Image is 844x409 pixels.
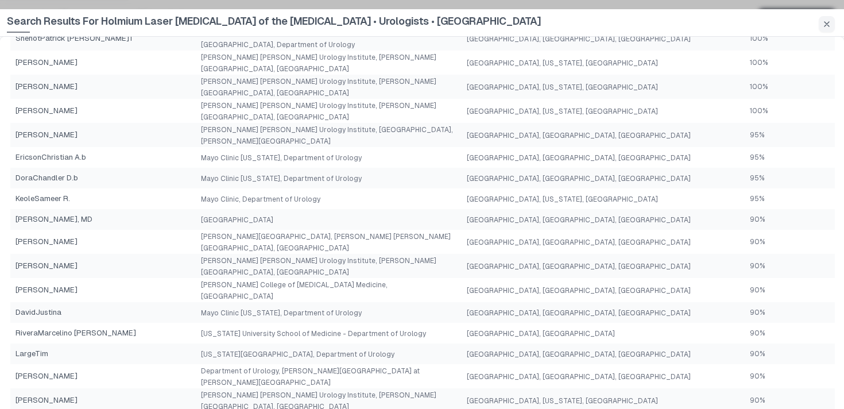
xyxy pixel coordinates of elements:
span: 100% [750,106,768,115]
span: [PERSON_NAME] [16,105,192,117]
span: Mayo Clinic, Department of Urology [201,195,320,203]
span: [GEOGRAPHIC_DATA], [GEOGRAPHIC_DATA] [467,330,615,338]
span: [PERSON_NAME] [16,284,192,296]
span: [PERSON_NAME] [PERSON_NAME] Urology Institute, [PERSON_NAME][GEOGRAPHIC_DATA], [GEOGRAPHIC_DATA] [201,53,436,73]
span: [PERSON_NAME] [16,395,192,406]
span: [PERSON_NAME] [16,260,192,272]
span: [PERSON_NAME], MD [16,214,192,225]
span: [PERSON_NAME] [PERSON_NAME] Urology Institute, [PERSON_NAME][GEOGRAPHIC_DATA], [GEOGRAPHIC_DATA] [201,257,436,276]
span: 100% [750,58,768,67]
span: KeoleSameer R. [16,193,192,204]
span: [GEOGRAPHIC_DATA], [GEOGRAPHIC_DATA], [GEOGRAPHIC_DATA] [467,373,691,381]
span: 90% [750,215,765,224]
span: [GEOGRAPHIC_DATA], [GEOGRAPHIC_DATA], [GEOGRAPHIC_DATA] [467,287,691,295]
span: 90% [750,329,765,338]
span: [GEOGRAPHIC_DATA], [US_STATE], [GEOGRAPHIC_DATA] [467,195,658,203]
span: DavidJustina [16,307,192,318]
span: [GEOGRAPHIC_DATA], [GEOGRAPHIC_DATA], [GEOGRAPHIC_DATA] [467,238,691,246]
span: 90% [750,396,765,405]
span: [PERSON_NAME] [16,57,192,68]
span: [PERSON_NAME][GEOGRAPHIC_DATA], [PERSON_NAME] [PERSON_NAME][GEOGRAPHIC_DATA], [GEOGRAPHIC_DATA] [201,233,451,252]
span: [GEOGRAPHIC_DATA] [201,216,273,224]
span: 95% [750,130,765,140]
span: [GEOGRAPHIC_DATA], [GEOGRAPHIC_DATA], [GEOGRAPHIC_DATA] [467,263,691,271]
span: [GEOGRAPHIC_DATA], [US_STATE], [GEOGRAPHIC_DATA] [467,397,658,405]
span: Mayo Clinic [US_STATE], Department of Urology [201,309,362,317]
span: [PERSON_NAME] [16,129,192,141]
span: [GEOGRAPHIC_DATA], [GEOGRAPHIC_DATA], [GEOGRAPHIC_DATA] [467,309,691,317]
span: [GEOGRAPHIC_DATA], [GEOGRAPHIC_DATA], [GEOGRAPHIC_DATA] [467,175,691,183]
span: [GEOGRAPHIC_DATA], [GEOGRAPHIC_DATA], [GEOGRAPHIC_DATA] [467,154,691,162]
span: 95% [750,153,765,162]
span: 90% [750,237,765,246]
span: [GEOGRAPHIC_DATA], [GEOGRAPHIC_DATA], [GEOGRAPHIC_DATA] [467,132,691,140]
span: 90% [750,372,765,381]
span: [GEOGRAPHIC_DATA], [US_STATE], [GEOGRAPHIC_DATA] [467,59,658,67]
span: 90% [750,308,765,317]
span: Department of Urology, [PERSON_NAME][GEOGRAPHIC_DATA] at [PERSON_NAME][GEOGRAPHIC_DATA] [201,367,420,387]
span: 100% [750,82,768,91]
span: 100% [750,34,768,43]
span: 90% [750,285,765,295]
span: [GEOGRAPHIC_DATA], [GEOGRAPHIC_DATA], [GEOGRAPHIC_DATA] [467,350,691,358]
span: [PERSON_NAME] [PERSON_NAME] Urology Institute, [PERSON_NAME][GEOGRAPHIC_DATA], [GEOGRAPHIC_DATA] [201,102,436,121]
span: [PERSON_NAME] [16,236,192,248]
span: [PERSON_NAME] [16,371,192,382]
span: EricsonChristian A.b [16,152,192,163]
span: [GEOGRAPHIC_DATA], [GEOGRAPHIC_DATA], [GEOGRAPHIC_DATA] [467,35,691,43]
span: [GEOGRAPHIC_DATA], [US_STATE], [GEOGRAPHIC_DATA] [467,107,658,115]
span: RiveraMarcelino [PERSON_NAME] [16,327,192,339]
span: [PERSON_NAME] [16,81,192,92]
span: [GEOGRAPHIC_DATA], [GEOGRAPHIC_DATA], [GEOGRAPHIC_DATA] [467,216,691,224]
span: [GEOGRAPHIC_DATA], [US_STATE], [GEOGRAPHIC_DATA] [467,83,658,91]
span: 95% [750,173,765,183]
span: [US_STATE] University School of Medicine - Department of Urology [201,330,426,338]
span: [PERSON_NAME] [PERSON_NAME] Urology Institute, [PERSON_NAME][GEOGRAPHIC_DATA], [GEOGRAPHIC_DATA] [201,78,436,97]
span: [PERSON_NAME] [PERSON_NAME] Urology Institute, [GEOGRAPHIC_DATA], [PERSON_NAME][GEOGRAPHIC_DATA] [201,126,453,145]
span: 90% [750,349,765,358]
span: Mayo Clinic [US_STATE], Department of Urology [201,175,362,183]
span: 90% [750,261,765,271]
span: Mayo Clinic [US_STATE], Department of Urology [201,154,362,162]
span: LargeTim [16,348,192,360]
span: Search Results For Holmium Laser [MEDICAL_DATA] of the [MEDICAL_DATA] • Urologists • [GEOGRAPHIC_... [7,13,541,33]
span: [US_STATE][GEOGRAPHIC_DATA], Department of Urology [201,350,394,358]
span: 95% [750,194,765,203]
span: ShenotPatrick [PERSON_NAME]1 [16,33,192,44]
span: DoraChandler D.b [16,172,192,184]
span: [PERSON_NAME] College of [MEDICAL_DATA] Medicine, [GEOGRAPHIC_DATA] [201,281,388,300]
